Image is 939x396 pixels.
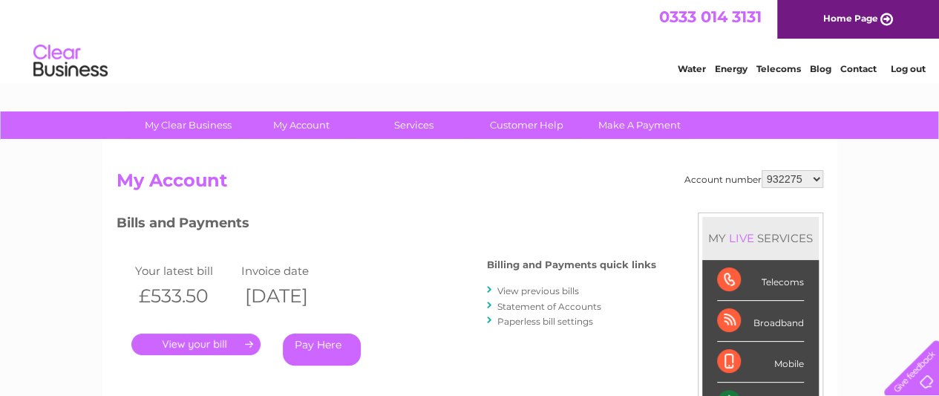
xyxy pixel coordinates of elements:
[702,217,819,259] div: MY SERVICES
[726,231,757,245] div: LIVE
[131,261,238,281] td: Your latest bill
[840,63,877,74] a: Contact
[684,170,823,188] div: Account number
[659,7,762,26] a: 0333 014 3131
[131,334,261,355] a: .
[578,111,701,139] a: Make A Payment
[238,281,344,311] th: [DATE]
[678,63,706,74] a: Water
[238,261,344,281] td: Invoice date
[117,170,823,198] h2: My Account
[283,334,361,366] a: Pay Here
[127,111,249,139] a: My Clear Business
[810,63,831,74] a: Blog
[240,111,362,139] a: My Account
[33,39,108,84] img: logo.png
[717,260,804,301] div: Telecoms
[717,342,804,383] div: Mobile
[756,63,801,74] a: Telecoms
[465,111,588,139] a: Customer Help
[131,281,238,311] th: £533.50
[353,111,475,139] a: Services
[117,212,656,238] h3: Bills and Payments
[497,301,601,312] a: Statement of Accounts
[120,8,821,72] div: Clear Business is a trading name of Verastar Limited (registered in [GEOGRAPHIC_DATA] No. 3667643...
[497,285,579,296] a: View previous bills
[715,63,747,74] a: Energy
[717,301,804,342] div: Broadband
[497,316,593,327] a: Paperless bill settings
[487,259,656,270] h4: Billing and Payments quick links
[890,63,925,74] a: Log out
